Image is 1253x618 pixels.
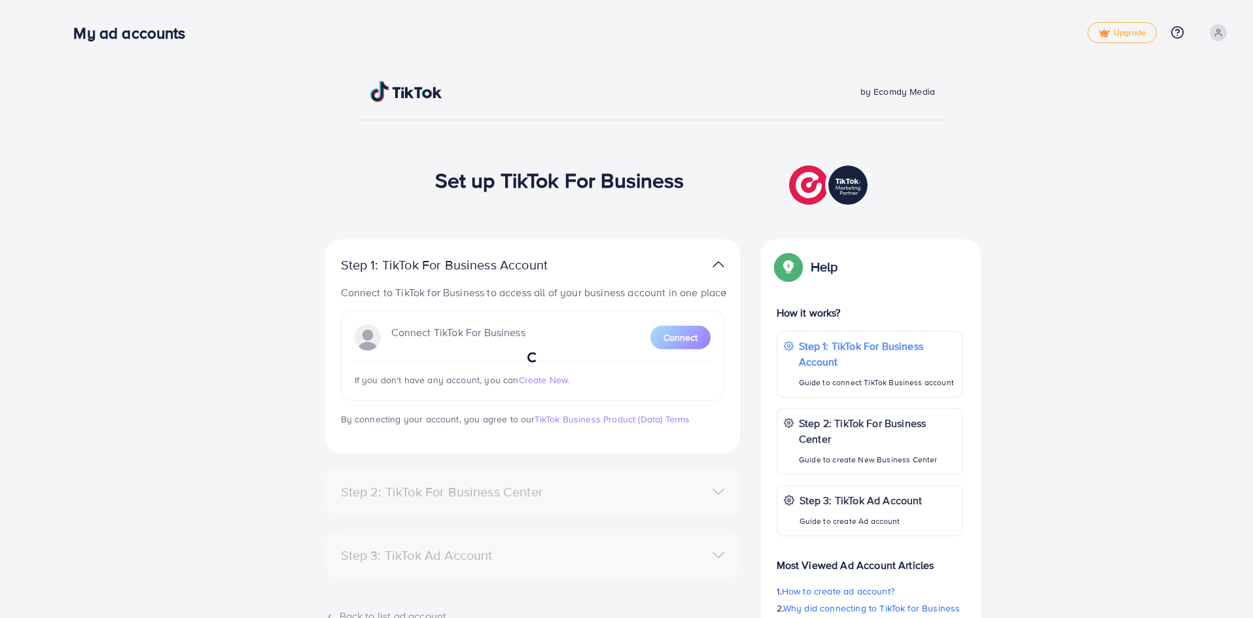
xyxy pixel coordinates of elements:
p: Guide to create New Business Center [799,452,955,468]
p: Step 1: TikTok For Business Account [799,338,955,369]
h1: Set up TikTok For Business [435,167,684,192]
img: Popup guide [777,255,800,279]
img: tick [1099,29,1110,38]
p: Step 2: TikTok For Business Center [799,415,955,447]
img: TikTok partner [789,162,871,208]
span: How to create ad account? [782,585,894,598]
p: Most Viewed Ad Account Articles [777,547,962,573]
img: TikTok partner [713,255,724,274]
p: How it works? [777,305,962,320]
p: Guide to connect TikTok Business account [799,375,955,390]
a: tickUpgrade [1087,22,1157,43]
span: by Ecomdy Media [860,85,935,98]
p: Help [811,259,838,275]
h3: My ad accounts [73,24,196,43]
p: Step 1: TikTok For Business Account [341,257,590,273]
span: Upgrade [1099,28,1146,38]
p: 1. [777,583,962,599]
img: TikTok [370,81,442,102]
p: Guide to create Ad account [800,513,923,529]
p: Step 3: TikTok Ad Account [800,492,923,508]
